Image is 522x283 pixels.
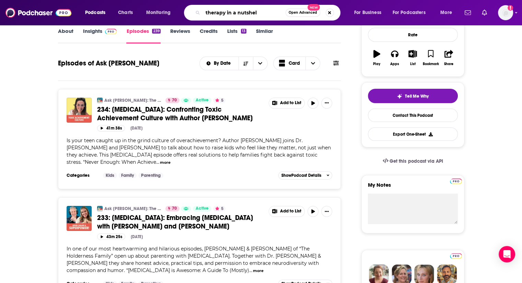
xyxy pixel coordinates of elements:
button: ShowPodcast Details [278,171,333,180]
input: Search podcasts, credits, & more... [203,7,286,18]
span: Logged in as GregKubie [498,5,513,20]
img: 234: Encore: Confronting Toxic Achievement Culture with Author Jennifer Wallace [67,98,92,123]
div: 13 [241,29,246,34]
div: Apps [390,62,399,66]
span: Open Advanced [289,11,317,14]
img: Podchaser Pro [450,253,462,259]
button: open menu [80,7,114,18]
button: Choose View [273,57,321,70]
a: 233: [MEDICAL_DATA]: Embracing [MEDICAL_DATA] with [PERSON_NAME] and [PERSON_NAME] [97,213,264,231]
button: List [404,46,421,70]
span: ... [156,159,159,165]
button: Apps [386,46,404,70]
span: In one of our most heartwarming and hilarious episodes, [PERSON_NAME] & [PERSON_NAME] of “The Hol... [67,246,321,273]
a: Parenting [138,173,163,178]
button: 43m 25s [97,233,125,240]
button: Share [440,46,457,70]
h2: Choose List sort [199,57,268,70]
svg: Add a profile image [508,5,513,11]
span: Card [289,61,300,66]
span: Podcasts [85,8,105,17]
button: open menu [253,57,267,70]
span: Active [196,97,209,104]
button: open menu [388,7,436,18]
img: Podchaser - Follow, Share and Rate Podcasts [5,6,71,19]
div: 239 [152,29,160,34]
button: Show More Button [269,98,305,108]
h3: Categories [67,173,97,178]
a: 70 [165,206,179,211]
div: List [410,62,416,66]
a: Ask [PERSON_NAME]: The Psychology of Raising Tweens & Teens [104,206,161,211]
button: more [253,268,264,274]
a: 234: [MEDICAL_DATA]: Confronting Toxic Achievement Culture with Author [PERSON_NAME] [97,105,264,122]
a: Credits [200,28,218,44]
button: tell me why sparkleTell Me Why [368,89,458,103]
span: ... [249,267,252,273]
a: Active [193,206,211,211]
div: Share [444,62,453,66]
div: [DATE] [130,126,142,131]
span: For Business [354,8,381,17]
button: Play [368,46,386,70]
a: Pro website [450,177,462,184]
span: Charts [118,8,133,17]
span: 234: [MEDICAL_DATA]: Confronting Toxic Achievement Culture with Author [PERSON_NAME] [97,105,253,122]
a: Get this podcast via API [377,153,449,170]
span: For Podcasters [393,8,426,17]
span: More [440,8,452,17]
img: Ask Lisa: The Psychology of Raising Tweens & Teens [97,206,103,211]
div: Open Intercom Messenger [499,246,515,262]
a: Contact This Podcast [368,109,458,122]
span: Is your teen caught up in the grind culture of overachievement? Author [PERSON_NAME] joins Dr. [P... [67,137,331,165]
a: Episodes239 [126,28,160,44]
a: Show notifications dropdown [479,7,490,19]
button: Export One-Sheet [368,127,458,141]
span: Active [196,205,209,212]
span: Show Podcast Details [281,173,321,178]
button: 5 [213,206,225,211]
button: Bookmark [422,46,440,70]
h1: Episodes of Ask [PERSON_NAME] [58,59,159,67]
span: Get this podcast via API [390,158,443,164]
span: Add to List [280,209,301,214]
button: more [160,160,171,165]
div: Rate [368,28,458,42]
button: Show More Button [269,206,305,217]
img: Ask Lisa: The Psychology of Raising Tweens & Teens [97,98,103,103]
a: InsightsPodchaser Pro [83,28,117,44]
span: By Date [214,61,233,66]
img: tell me why sparkle [397,94,402,99]
span: New [308,4,320,11]
button: open menu [141,7,179,18]
button: Show More Button [321,206,332,217]
a: Active [193,98,211,103]
a: Charts [114,7,137,18]
img: User Profile [498,5,513,20]
span: 233: [MEDICAL_DATA]: Embracing [MEDICAL_DATA] with [PERSON_NAME] and [PERSON_NAME] [97,213,253,231]
img: 233: Encore: Embracing ADHD with Penn and Kim Holderness [67,206,92,231]
a: Lists13 [227,28,246,44]
a: Pro website [450,252,462,259]
button: Open AdvancedNew [286,9,320,17]
button: Show More Button [321,98,332,109]
button: open menu [436,7,461,18]
label: My Notes [368,182,458,194]
div: Search podcasts, credits, & more... [190,5,347,21]
img: Podchaser Pro [105,29,117,34]
a: Kids [103,173,117,178]
a: 70 [165,98,179,103]
img: Podchaser Pro [450,179,462,184]
span: 70 [172,97,177,104]
span: Add to List [280,100,301,106]
div: Bookmark [422,62,439,66]
button: open menu [349,7,390,18]
a: Reviews [170,28,190,44]
div: Play [373,62,380,66]
a: Ask [PERSON_NAME]: The Psychology of Raising Tweens & Teens [104,98,161,103]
